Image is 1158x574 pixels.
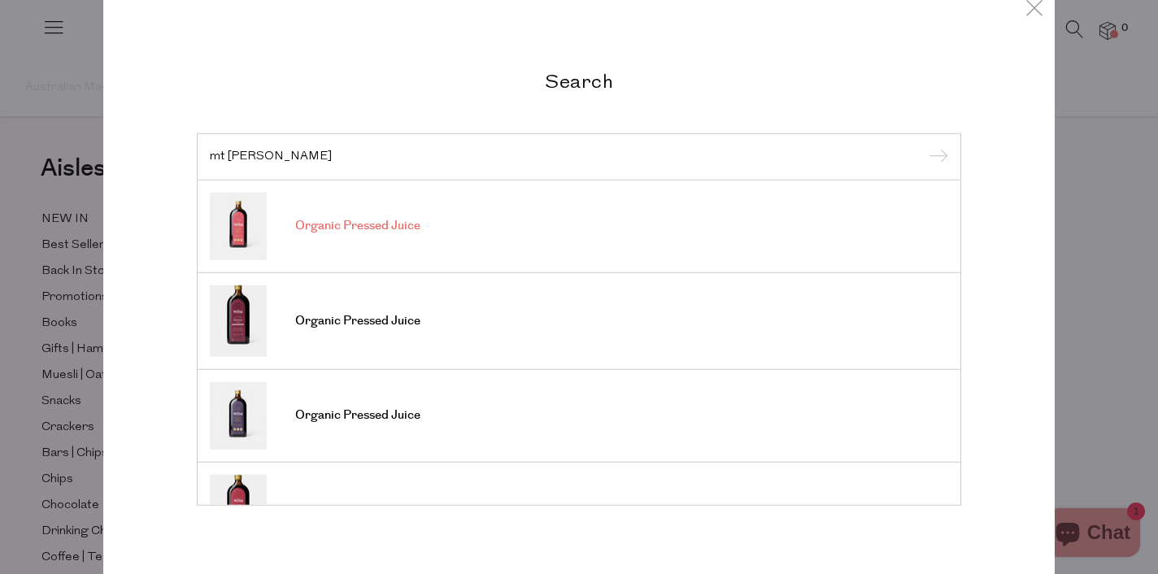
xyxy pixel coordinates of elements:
h2: Search [197,69,961,93]
img: Organic Pressed Juice [210,381,267,449]
a: Organic Pressed Juice [210,381,948,449]
a: Organic Pressed Juice [210,192,948,259]
img: Organic Pressed Juice [210,474,267,546]
a: Organic Pressed Juice [210,285,948,356]
input: Search [210,150,948,163]
span: Organic Pressed Juice [295,407,420,424]
span: Organic Pressed Juice [295,313,420,329]
img: Organic Pressed Juice [210,192,267,259]
a: Organic Pressed Juice [210,474,948,546]
span: Organic Pressed Juice [295,502,420,519]
img: Organic Pressed Juice [210,285,267,356]
span: Organic Pressed Juice [295,218,420,234]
